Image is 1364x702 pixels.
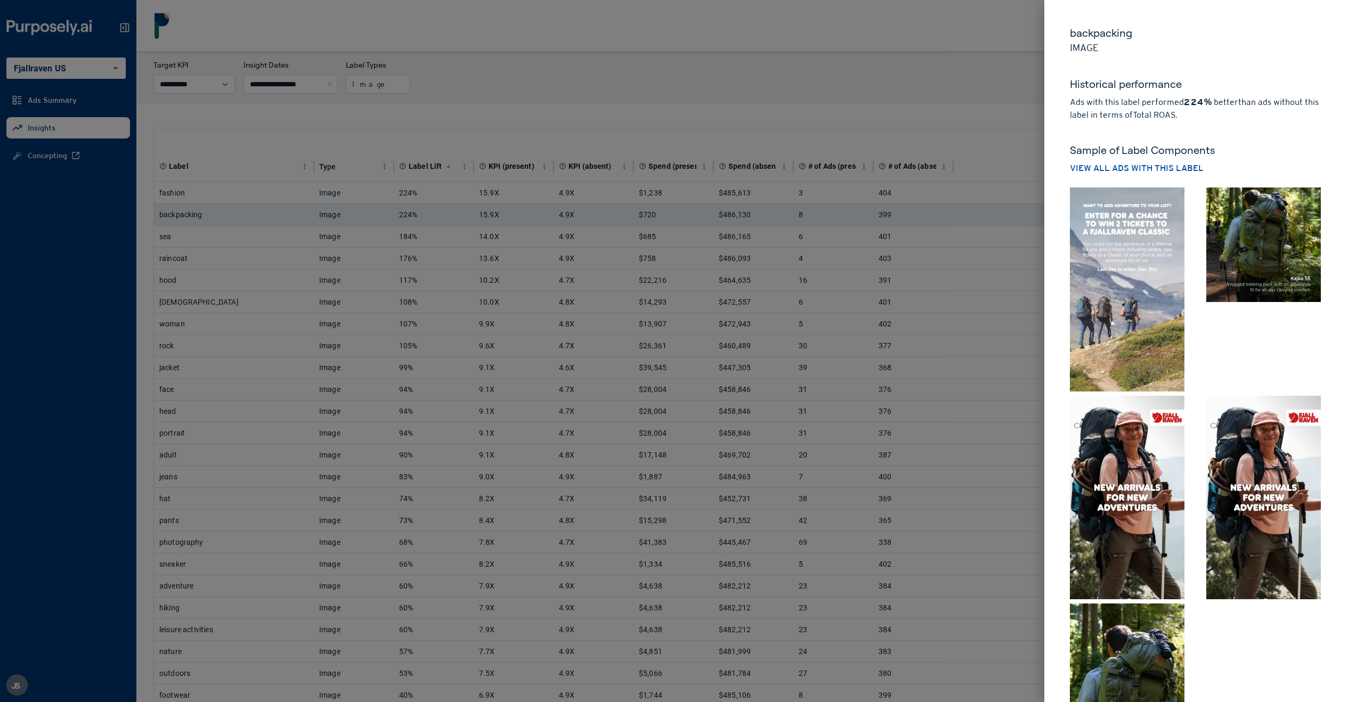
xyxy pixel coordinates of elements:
[1070,162,1204,175] button: View all ads with this label
[1206,396,1321,600] img: img7636437aa5abd0cfb9fc69381ae08f38
[1070,40,1338,55] p: Image
[1070,77,1338,96] h5: Historical performance
[1070,96,1338,121] p: Ads with this label performed better than ads without this label in terms of Total ROAS .
[1206,187,1321,302] img: img8282a320e280c78a6d49a6f05bb156d8
[1070,143,1338,158] h5: Sample of Label Components
[1070,187,1184,391] img: img02b6aa19f9a88b2a76b7b1805c373f64
[1070,26,1338,40] h5: backpacking
[1184,97,1212,107] strong: 224%
[1070,396,1184,600] img: img7636437aa5abd0cfb9fc69381ae08f38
